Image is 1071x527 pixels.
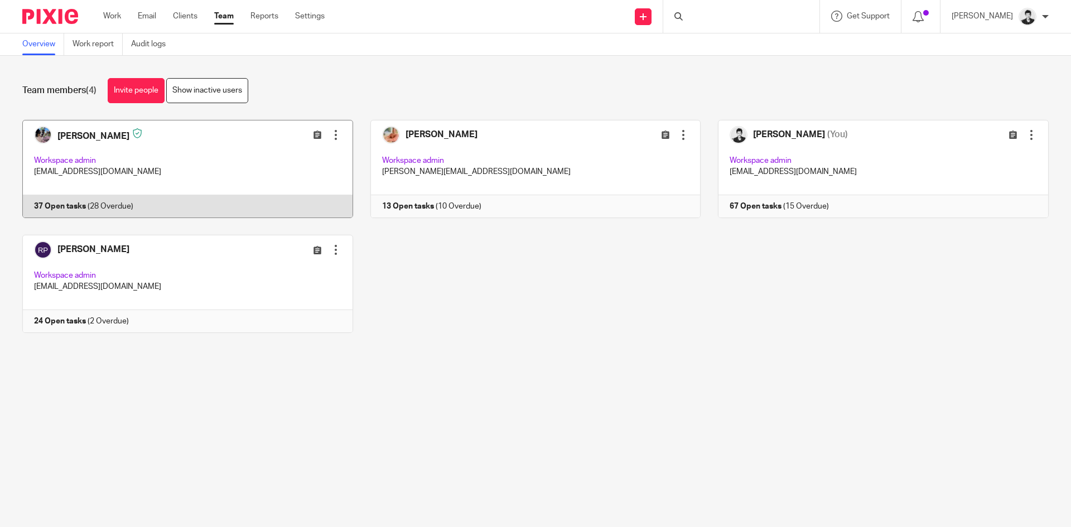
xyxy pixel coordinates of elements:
a: Invite people [108,78,165,103]
a: Overview [22,33,64,55]
a: Reports [250,11,278,22]
a: Work report [73,33,123,55]
img: Pixie [22,9,78,24]
a: Audit logs [131,33,174,55]
span: (4) [86,86,97,95]
img: squarehead.jpg [1019,8,1036,26]
a: Show inactive users [166,78,248,103]
p: [PERSON_NAME] [952,11,1013,22]
a: Team [214,11,234,22]
a: Settings [295,11,325,22]
h1: Team members [22,85,97,96]
span: Get Support [847,12,890,20]
a: Work [103,11,121,22]
a: Clients [173,11,197,22]
a: Email [138,11,156,22]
